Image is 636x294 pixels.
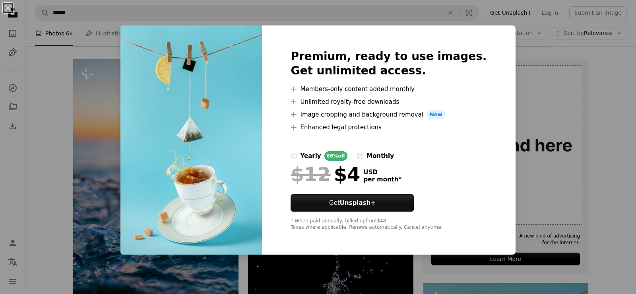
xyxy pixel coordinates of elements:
[324,151,348,161] div: 66% off
[291,164,330,185] span: $12
[366,151,394,161] div: monthly
[291,110,487,119] li: Image cropping and background removal
[291,194,414,212] button: GetUnsplash+
[340,199,376,206] strong: Unsplash+
[300,151,321,161] div: yearly
[291,123,487,132] li: Enhanced legal protections
[120,25,262,255] img: premium_photo-1661603403807-aa68bfcc983a
[363,169,401,176] span: USD
[291,97,487,107] li: Unlimited royalty-free downloads
[291,164,360,185] div: $4
[291,153,297,159] input: yearly66%off
[427,110,446,119] span: New
[291,49,487,78] h2: Premium, ready to use images. Get unlimited access.
[357,153,363,159] input: monthly
[363,176,401,183] span: per month *
[291,218,487,231] div: * When paid annually, billed upfront $48 Taxes where applicable. Renews automatically. Cancel any...
[291,84,487,94] li: Members-only content added monthly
